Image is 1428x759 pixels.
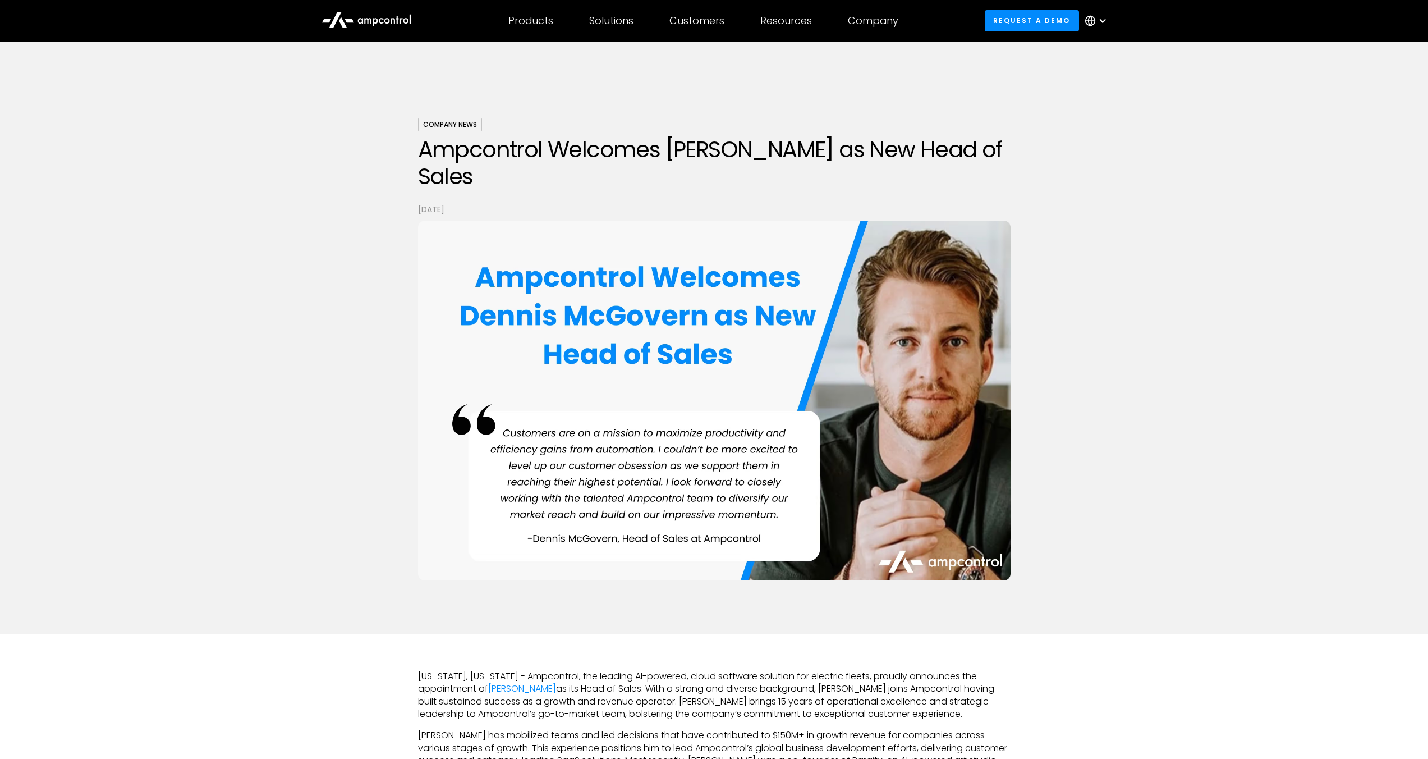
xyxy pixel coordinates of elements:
[418,136,1011,190] h1: Ampcontrol Welcomes [PERSON_NAME] as New Head of Sales
[985,10,1079,31] a: Request a demo
[760,15,812,27] div: Resources
[418,670,1011,721] p: [US_STATE], [US_STATE] - Ampcontrol, the leading AI-powered, cloud software solution for electric...
[589,15,633,27] div: Solutions
[488,682,556,695] a: [PERSON_NAME]
[669,15,724,27] div: Customers
[418,203,1011,216] p: [DATE]
[848,15,898,27] div: Company
[418,118,482,131] div: Company News
[508,15,553,27] div: Products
